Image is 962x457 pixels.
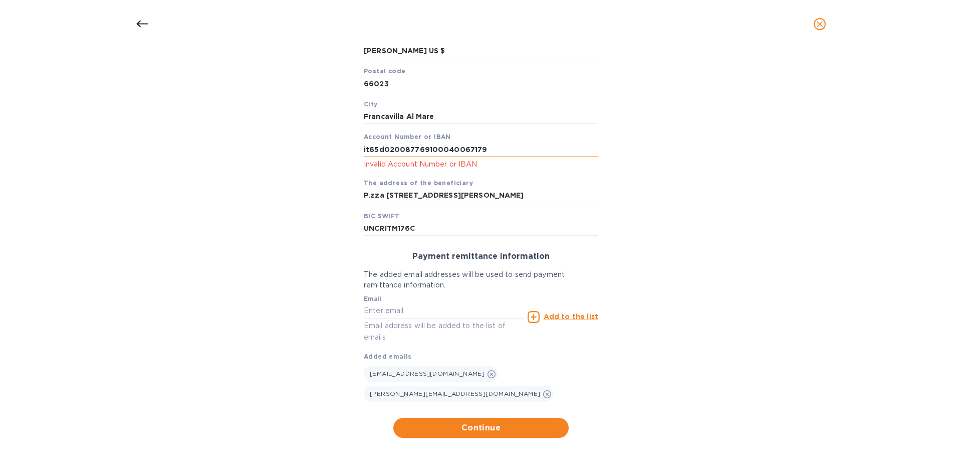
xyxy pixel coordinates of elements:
p: Email address will be added to the list of emails [364,320,524,343]
b: Postal code [364,67,405,75]
h3: Payment remittance information [364,252,598,261]
b: City [364,100,378,108]
input: City [364,109,598,124]
span: Continue [401,422,561,434]
button: close [808,12,832,36]
input: Beneficiary account nickname [364,44,598,59]
b: The address of the beneficiary [364,179,473,187]
b: BIC SWIFT [364,212,400,220]
b: Account Number or IBAN [364,133,451,140]
button: Continue [393,418,569,438]
input: BIC SWIFT [364,221,598,236]
p: Invalid Account Number or IBAN [364,159,598,170]
input: Postal code [364,76,598,91]
u: Add to the list [544,313,598,321]
input: The address of the beneficiary [364,188,598,203]
div: [EMAIL_ADDRESS][DOMAIN_NAME] [364,366,498,382]
label: Email [364,296,381,302]
span: [EMAIL_ADDRESS][DOMAIN_NAME] [370,370,485,377]
input: Enter email [364,303,524,319]
input: Account Number or IBAN [364,142,598,157]
b: Added emails [364,353,412,360]
div: [PERSON_NAME][EMAIL_ADDRESS][DOMAIN_NAME] [364,386,554,402]
p: The added email addresses will be used to send payment remittance information. [364,269,598,290]
span: [PERSON_NAME][EMAIL_ADDRESS][DOMAIN_NAME] [370,390,540,397]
